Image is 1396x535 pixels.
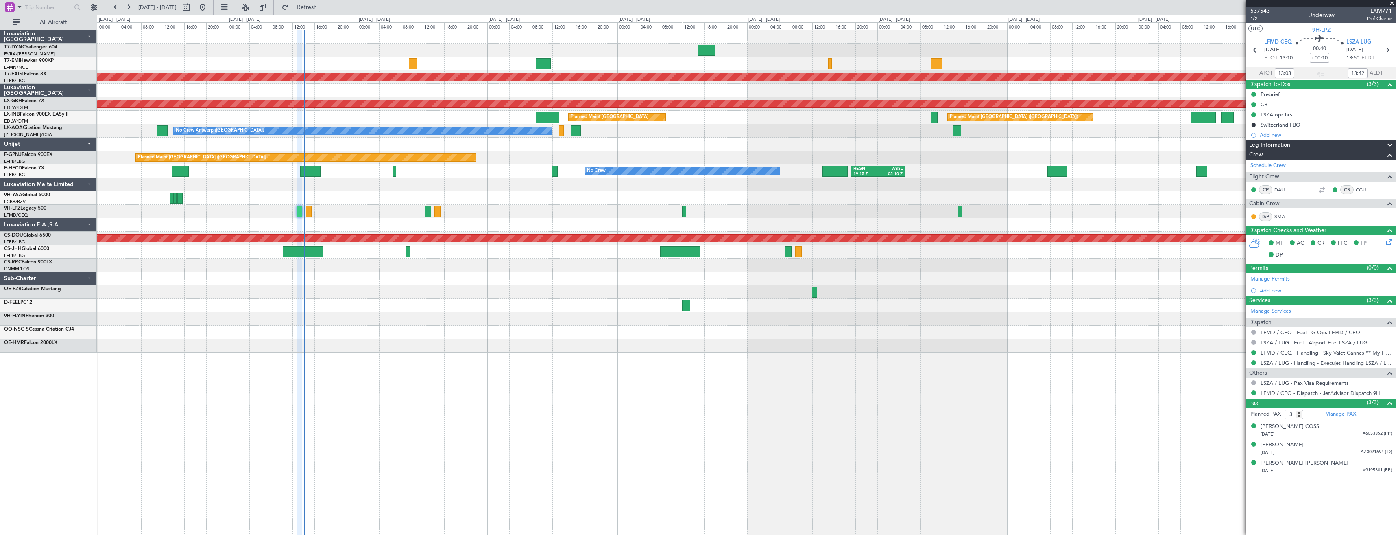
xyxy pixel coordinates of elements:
button: UTC [1248,25,1263,32]
input: Trip Number [25,1,72,13]
button: All Aircraft [9,16,88,29]
div: 20:00 [336,22,358,30]
div: Planned Maint [GEOGRAPHIC_DATA] ([GEOGRAPHIC_DATA]) [138,151,266,164]
div: 12:00 [812,22,834,30]
div: 16:00 [834,22,855,30]
div: 16:00 [1094,22,1115,30]
span: CS-JHH [4,246,22,251]
a: Manage Services [1250,307,1291,316]
span: Dispatch Checks and Weather [1249,226,1326,235]
span: 13:50 [1346,54,1359,62]
a: LFMD / CEQ - Dispatch - JetAdvisor Dispatch 9H [1261,390,1380,397]
div: WSSL [878,166,903,172]
div: Add new [1260,287,1392,294]
span: FFC [1338,239,1347,248]
span: [DATE] [1261,449,1274,456]
span: LFMD CEQ [1264,38,1292,46]
a: LFMD/CEQ [4,212,28,218]
span: Cabin Crew [1249,199,1280,208]
span: (3/3) [1367,398,1379,407]
div: No Crew [587,165,606,177]
div: [DATE] - [DATE] [229,16,260,23]
div: Add new [1260,132,1392,138]
div: 20:00 [1245,22,1267,30]
span: LX-GBH [4,99,22,103]
div: 05:10 Z [878,171,903,177]
div: 12:00 [1072,22,1094,30]
span: LSZA LUG [1346,38,1371,46]
span: All Aircraft [21,20,86,25]
div: ISP [1259,212,1272,221]
div: 16:00 [314,22,336,30]
a: LX-AOACitation Mustang [4,125,62,130]
div: [PERSON_NAME] COSSI [1261,423,1321,431]
span: LXM771 [1367,7,1392,15]
a: DNMM/LOS [4,266,29,272]
div: HEGN [853,166,878,172]
div: 19:15 Z [853,171,878,177]
div: 04:00 [769,22,790,30]
a: 9H-FLYINPhenom 300 [4,314,54,318]
div: [DATE] - [DATE] [99,16,130,23]
div: 12:00 [163,22,184,30]
span: T7-EMI [4,58,20,63]
div: 04:00 [379,22,401,30]
span: CR [1317,239,1324,248]
span: ATOT [1259,69,1273,77]
span: ALDT [1370,69,1383,77]
div: 16:00 [704,22,726,30]
a: Manage PAX [1325,410,1356,419]
span: Crew [1249,150,1263,160]
a: OO-NSG SCessna Citation CJ4 [4,327,74,332]
div: 12:00 [423,22,444,30]
span: CS-DOU [4,233,23,238]
span: Permits [1249,264,1268,273]
div: 00:00 [358,22,379,30]
span: D-FEEL [4,300,20,305]
div: 16:00 [574,22,595,30]
div: 16:00 [444,22,466,30]
span: Others [1249,368,1267,378]
a: EDLW/DTM [4,105,28,111]
span: X9195301 (PP) [1363,467,1392,474]
span: F-GPNJ [4,152,22,157]
div: [PERSON_NAME] [PERSON_NAME] [1261,459,1348,467]
div: 16:00 [964,22,985,30]
a: SMA [1274,213,1293,220]
div: Prebrief [1261,91,1280,98]
a: LFPB/LBG [4,158,25,164]
div: 12:00 [292,22,314,30]
a: DAU [1274,186,1293,193]
div: 12:00 [942,22,964,30]
a: LSZA / LUG - Handling - Execujet Handling LSZA / LUG [1261,360,1392,366]
div: 08:00 [531,22,552,30]
a: OE-HMRFalcon 2000LX [4,340,57,345]
a: CS-RRCFalcon 900LX [4,260,52,265]
a: T7-EAGLFalcon 8X [4,72,46,77]
span: [DATE] [1261,431,1274,437]
div: 04:00 [120,22,141,30]
a: LFPB/LBG [4,78,25,84]
div: [PERSON_NAME] [1261,441,1304,449]
span: LX-AOA [4,125,23,130]
a: LFPB/LBG [4,172,25,178]
div: 04:00 [639,22,661,30]
a: T7-EMIHawker 900XP [4,58,54,63]
input: --:-- [1275,68,1294,78]
a: 9H-YAAGlobal 5000 [4,193,50,197]
a: Manage Permits [1250,275,1290,283]
a: T7-DYNChallenger 604 [4,45,57,50]
div: Switzerland FBO [1261,121,1300,128]
a: LSZA / LUG - Fuel - Airport Fuel LSZA / LUG [1261,339,1368,346]
div: 00:00 [1137,22,1158,30]
span: (0/0) [1367,263,1379,272]
span: 1/2 [1250,15,1270,22]
a: 9H-LPZLegacy 500 [4,206,46,211]
div: 04:00 [899,22,920,30]
div: 04:00 [1029,22,1050,30]
span: AC [1297,239,1304,248]
div: Underway [1308,11,1335,20]
input: --:-- [1348,68,1368,78]
div: 04:00 [509,22,531,30]
span: LX-INB [4,112,20,117]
